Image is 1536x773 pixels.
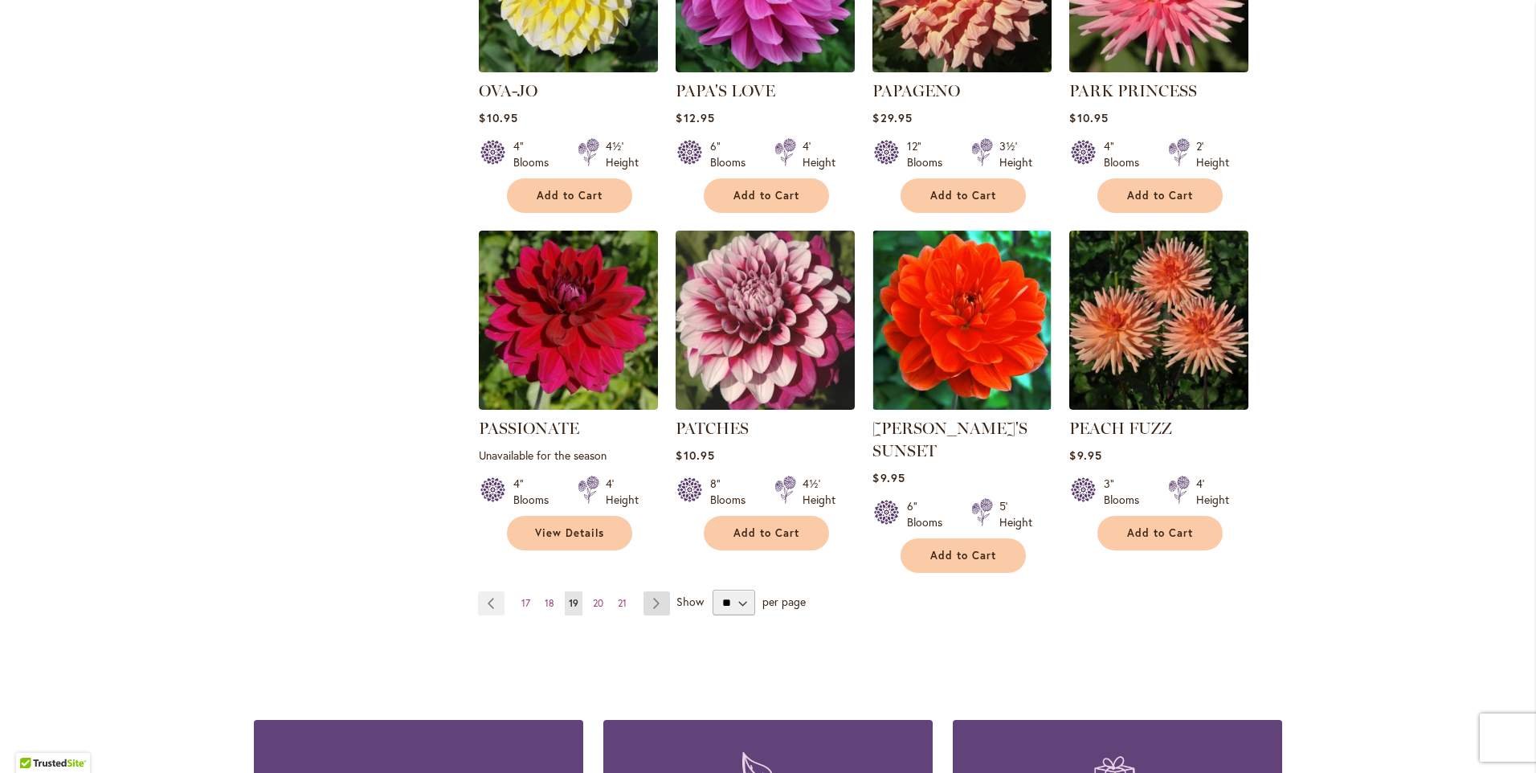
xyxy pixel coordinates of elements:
p: Unavailable for the season [479,448,658,463]
span: $10.95 [479,110,517,125]
div: 12" Blooms [907,138,952,170]
span: 17 [521,597,530,609]
a: PATRICIA ANN'S SUNSET [872,398,1052,413]
img: PATRICIA ANN'S SUNSET [872,231,1052,410]
span: 19 [569,597,578,609]
img: Patches [676,231,855,410]
a: 20 [589,591,607,616]
span: $10.95 [676,448,714,463]
a: PAPAGENO [872,81,960,100]
div: 4" Blooms [513,476,558,508]
div: 4" Blooms [1104,138,1149,170]
a: PASSIONATE [479,419,579,438]
a: OVA-JO [479,60,658,76]
div: 4' Height [803,138,835,170]
span: $10.95 [1069,110,1108,125]
a: 18 [541,591,558,616]
a: Papageno [872,60,1052,76]
div: 4½' Height [803,476,835,508]
div: 5' Height [999,498,1032,530]
span: Add to Cart [733,526,799,540]
a: OVA-JO [479,81,537,100]
a: PARK PRINCESS [1069,81,1197,100]
span: View Details [535,526,604,540]
span: Add to Cart [537,189,603,202]
button: Add to Cart [1097,516,1223,550]
div: 4" Blooms [513,138,558,170]
div: 6" Blooms [710,138,755,170]
span: $12.95 [676,110,714,125]
span: $9.95 [872,470,905,485]
div: 2' Height [1196,138,1229,170]
span: Show [676,594,704,609]
div: 4' Height [606,476,639,508]
span: $29.95 [872,110,912,125]
img: PEACH FUZZ [1069,231,1248,410]
button: Add to Cart [704,178,829,213]
div: 8" Blooms [710,476,755,508]
button: Add to Cart [901,538,1026,573]
div: 6" Blooms [907,498,952,530]
span: 18 [545,597,554,609]
a: PARK PRINCESS [1069,60,1248,76]
button: Add to Cart [901,178,1026,213]
button: Add to Cart [507,178,632,213]
div: 3" Blooms [1104,476,1149,508]
span: 20 [593,597,603,609]
a: PAPA'S LOVE [676,81,775,100]
span: Add to Cart [733,189,799,202]
div: 4' Height [1196,476,1229,508]
a: [PERSON_NAME]'S SUNSET [872,419,1027,460]
button: Add to Cart [1097,178,1223,213]
a: PATCHES [676,419,749,438]
img: PASSIONATE [479,231,658,410]
iframe: Launch Accessibility Center [12,716,57,761]
span: per page [762,594,806,609]
span: Add to Cart [930,549,996,562]
a: 21 [614,591,631,616]
span: 21 [618,597,627,609]
a: PEACH FUZZ [1069,398,1248,413]
a: PASSIONATE [479,398,658,413]
span: Add to Cart [930,189,996,202]
a: PEACH FUZZ [1069,419,1172,438]
span: Add to Cart [1127,189,1193,202]
a: Patches [676,398,855,413]
div: 4½' Height [606,138,639,170]
div: 3½' Height [999,138,1032,170]
a: 17 [517,591,534,616]
span: $9.95 [1069,448,1101,463]
a: View Details [507,516,632,550]
button: Add to Cart [704,516,829,550]
span: Add to Cart [1127,526,1193,540]
a: PAPA'S LOVE [676,60,855,76]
